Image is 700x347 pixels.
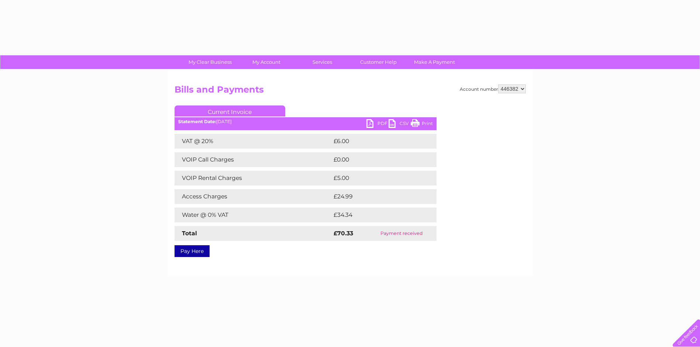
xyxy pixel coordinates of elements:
[348,55,409,69] a: Customer Help
[175,134,332,149] td: VAT @ 20%
[180,55,241,69] a: My Clear Business
[236,55,297,69] a: My Account
[175,208,332,222] td: Water @ 0% VAT
[175,171,332,185] td: VOIP Rental Charges
[332,208,422,222] td: £34.34
[367,226,436,241] td: Payment received
[292,55,353,69] a: Services
[334,230,353,237] strong: £70.33
[175,84,526,98] h2: Bills and Payments
[175,119,437,124] div: [DATE]
[175,245,210,257] a: Pay Here
[460,84,526,93] div: Account number
[404,55,465,69] a: Make A Payment
[332,134,420,149] td: £6.00
[332,189,422,204] td: £24.99
[389,119,411,130] a: CSV
[175,189,332,204] td: Access Charges
[332,171,420,185] td: £5.00
[178,119,216,124] b: Statement Date:
[182,230,197,237] strong: Total
[175,152,332,167] td: VOIP Call Charges
[411,119,433,130] a: Print
[366,119,389,130] a: PDF
[332,152,420,167] td: £0.00
[175,105,285,117] a: Current Invoice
